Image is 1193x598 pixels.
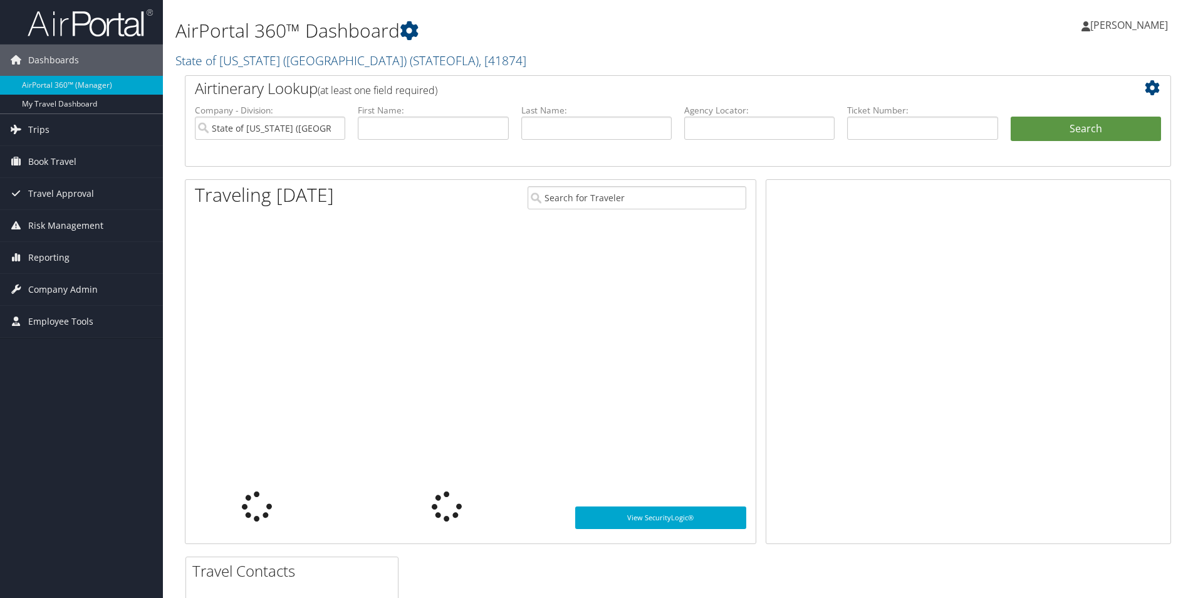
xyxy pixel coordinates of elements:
[318,83,437,97] span: (at least one field required)
[28,146,76,177] span: Book Travel
[28,210,103,241] span: Risk Management
[28,8,153,38] img: airportal-logo.png
[358,104,508,117] label: First Name:
[684,104,835,117] label: Agency Locator:
[195,104,345,117] label: Company - Division:
[575,506,746,529] a: View SecurityLogic®
[1011,117,1161,142] button: Search
[28,242,70,273] span: Reporting
[175,18,845,44] h1: AirPortal 360™ Dashboard
[1090,18,1168,32] span: [PERSON_NAME]
[195,182,334,208] h1: Traveling [DATE]
[28,114,49,145] span: Trips
[28,306,93,337] span: Employee Tools
[528,186,746,209] input: Search for Traveler
[479,52,526,69] span: , [ 41874 ]
[410,52,479,69] span: ( STATEOFLA )
[28,45,79,76] span: Dashboards
[28,178,94,209] span: Travel Approval
[175,52,526,69] a: State of [US_STATE] ([GEOGRAPHIC_DATA])
[521,104,672,117] label: Last Name:
[1081,6,1180,44] a: [PERSON_NAME]
[28,274,98,305] span: Company Admin
[847,104,998,117] label: Ticket Number:
[192,560,398,582] h2: Travel Contacts
[195,78,1079,99] h2: Airtinerary Lookup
